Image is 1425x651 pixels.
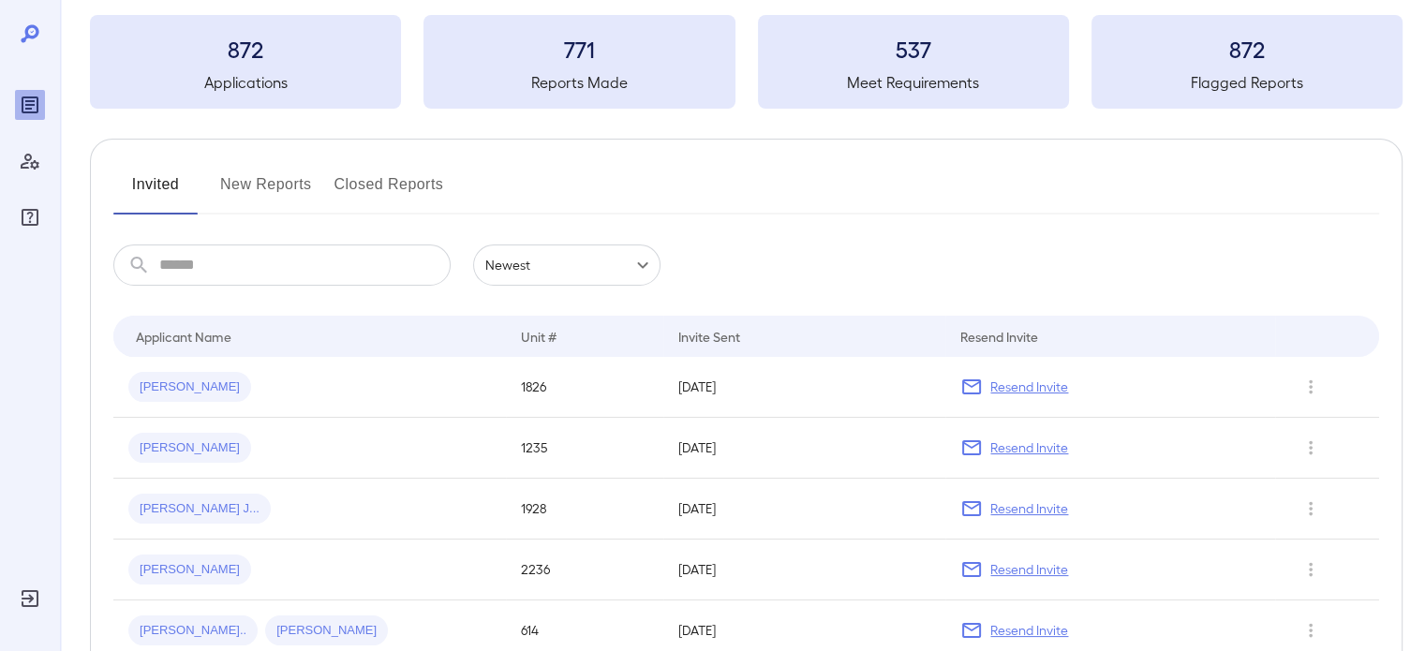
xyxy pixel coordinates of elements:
[334,170,444,215] button: Closed Reports
[128,622,258,640] span: [PERSON_NAME]..
[663,418,946,479] td: [DATE]
[1296,372,1326,402] button: Row Actions
[506,540,663,600] td: 2236
[506,418,663,479] td: 1235
[663,479,946,540] td: [DATE]
[15,202,45,232] div: FAQ
[15,146,45,176] div: Manage Users
[663,540,946,600] td: [DATE]
[1296,494,1326,524] button: Row Actions
[128,439,251,457] span: [PERSON_NAME]
[113,170,198,215] button: Invited
[473,244,661,286] div: Newest
[128,561,251,579] span: [PERSON_NAME]
[506,479,663,540] td: 1928
[758,34,1069,64] h3: 537
[678,325,740,348] div: Invite Sent
[663,357,946,418] td: [DATE]
[90,71,401,94] h5: Applications
[15,90,45,120] div: Reports
[990,560,1068,579] p: Resend Invite
[1296,615,1326,645] button: Row Actions
[960,325,1038,348] div: Resend Invite
[1091,34,1403,64] h3: 872
[990,621,1068,640] p: Resend Invite
[1296,555,1326,584] button: Row Actions
[136,325,231,348] div: Applicant Name
[1091,71,1403,94] h5: Flagged Reports
[220,170,312,215] button: New Reports
[506,357,663,418] td: 1826
[990,438,1068,457] p: Resend Invite
[521,325,557,348] div: Unit #
[265,622,388,640] span: [PERSON_NAME]
[990,377,1068,396] p: Resend Invite
[15,584,45,614] div: Log Out
[128,500,271,518] span: [PERSON_NAME] J...
[990,499,1068,518] p: Resend Invite
[128,378,251,396] span: [PERSON_NAME]
[423,34,735,64] h3: 771
[758,71,1069,94] h5: Meet Requirements
[90,34,401,64] h3: 872
[423,71,735,94] h5: Reports Made
[1296,433,1326,463] button: Row Actions
[90,15,1403,109] summary: 872Applications771Reports Made537Meet Requirements872Flagged Reports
